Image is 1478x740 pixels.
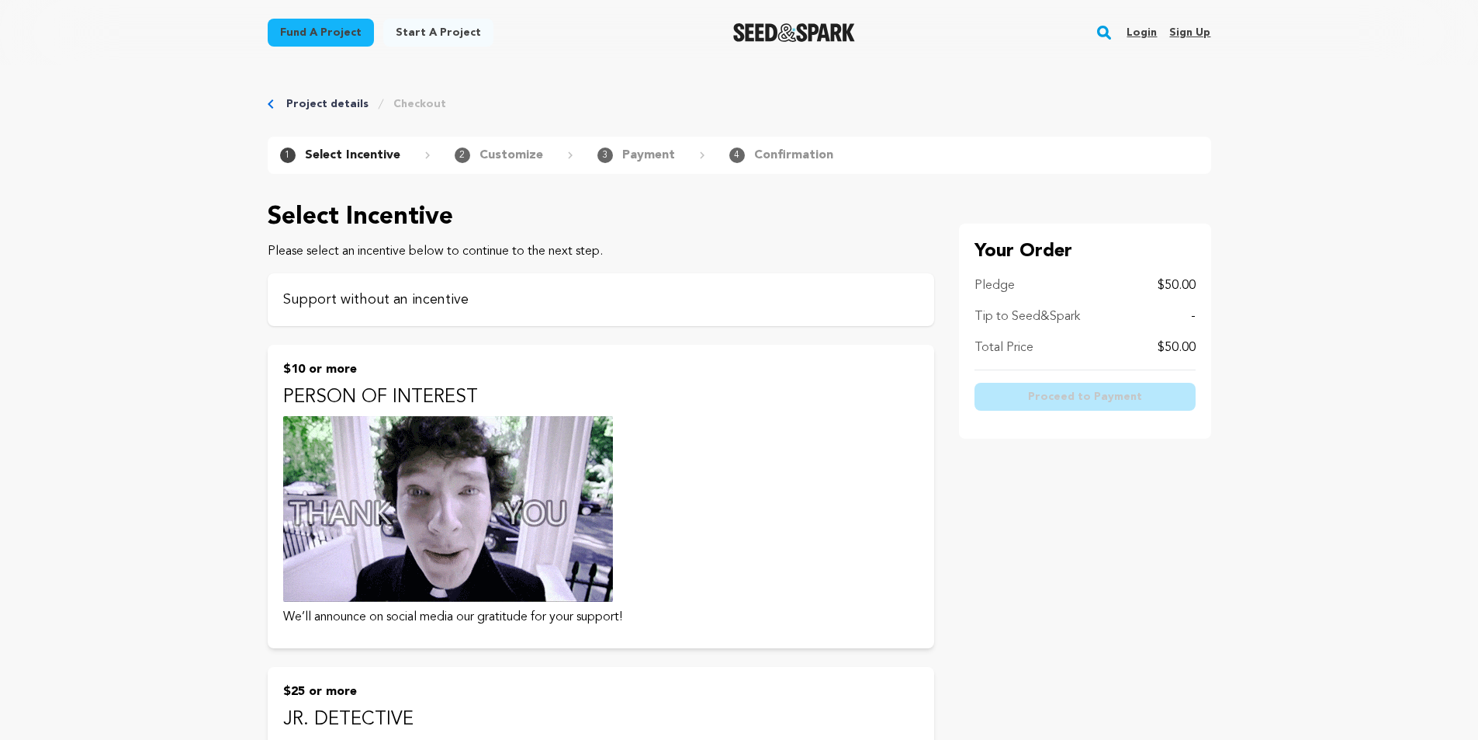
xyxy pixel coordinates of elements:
[974,307,1080,326] p: Tip to Seed&Spark
[283,416,613,602] img: incentive
[268,242,934,261] p: Please select an incentive below to continue to the next step.
[729,148,745,163] span: 4
[268,19,374,47] a: Fund a project
[622,146,675,165] p: Payment
[974,339,1033,357] p: Total Price
[1169,20,1210,45] a: Sign up
[974,239,1196,264] p: Your Order
[283,611,622,624] span: We’ll announce on social media our gratitude for your support!
[1127,20,1157,45] a: Login
[974,276,1015,295] p: Pledge
[283,289,919,311] p: Support without an incentive
[383,19,493,47] a: Start a project
[280,148,296,163] span: 1
[754,146,833,165] p: Confirmation
[283,683,919,701] p: $25 or more
[268,199,934,236] p: Select Incentive
[455,148,470,163] span: 2
[733,23,855,42] img: Seed&Spark Logo Dark Mode
[479,146,543,165] p: Customize
[268,345,934,648] button: $10 or more PERSON OF INTEREST We’ll announce on social media our gratitude for your support!
[1158,339,1196,357] p: $50.00
[268,96,1211,112] div: Breadcrumb
[393,96,446,112] a: Checkout
[974,383,1196,411] button: Proceed to Payment
[283,707,919,732] p: JR. DETECTIVE
[283,360,919,379] p: $10 or more
[597,148,613,163] span: 3
[305,146,400,165] p: Select Incentive
[733,23,855,42] a: Seed&Spark Homepage
[283,385,919,410] p: PERSON OF INTEREST
[286,96,369,112] a: Project details
[1158,276,1196,295] p: $50.00
[1191,307,1196,326] p: -
[1028,389,1142,405] span: Proceed to Payment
